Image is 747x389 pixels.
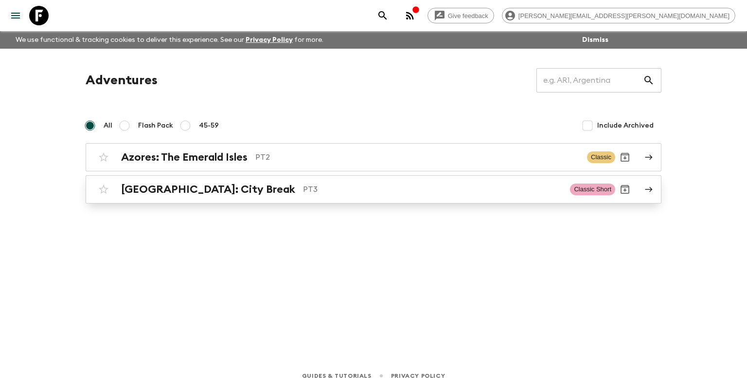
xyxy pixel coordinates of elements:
p: PT3 [303,184,562,195]
button: Dismiss [580,33,611,47]
span: Give feedback [443,12,494,19]
p: We use functional & tracking cookies to deliver this experience. See our for more. [12,31,327,49]
a: Privacy Policy [246,37,293,43]
button: menu [6,6,25,25]
span: 45-59 [199,121,219,130]
h2: Azores: The Emerald Isles [121,151,248,164]
span: Flash Pack [138,121,173,130]
input: e.g. AR1, Argentina [536,67,643,94]
button: Archive [615,180,635,199]
button: search adventures [373,6,392,25]
button: Archive [615,148,635,167]
h2: [GEOGRAPHIC_DATA]: City Break [121,183,295,196]
a: Guides & Tutorials [302,370,372,381]
span: Classic [587,151,615,163]
a: [GEOGRAPHIC_DATA]: City BreakPT3Classic ShortArchive [86,175,661,204]
span: Include Archived [597,121,654,130]
a: Privacy Policy [391,370,445,381]
span: All [104,121,112,130]
h1: Adventures [86,71,158,90]
a: Azores: The Emerald IslesPT2ClassicArchive [86,143,661,171]
span: Classic Short [570,184,615,195]
span: [PERSON_NAME][EMAIL_ADDRESS][PERSON_NAME][DOMAIN_NAME] [513,12,735,19]
p: PT2 [255,151,579,163]
a: Give feedback [427,8,494,23]
div: [PERSON_NAME][EMAIL_ADDRESS][PERSON_NAME][DOMAIN_NAME] [502,8,735,23]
